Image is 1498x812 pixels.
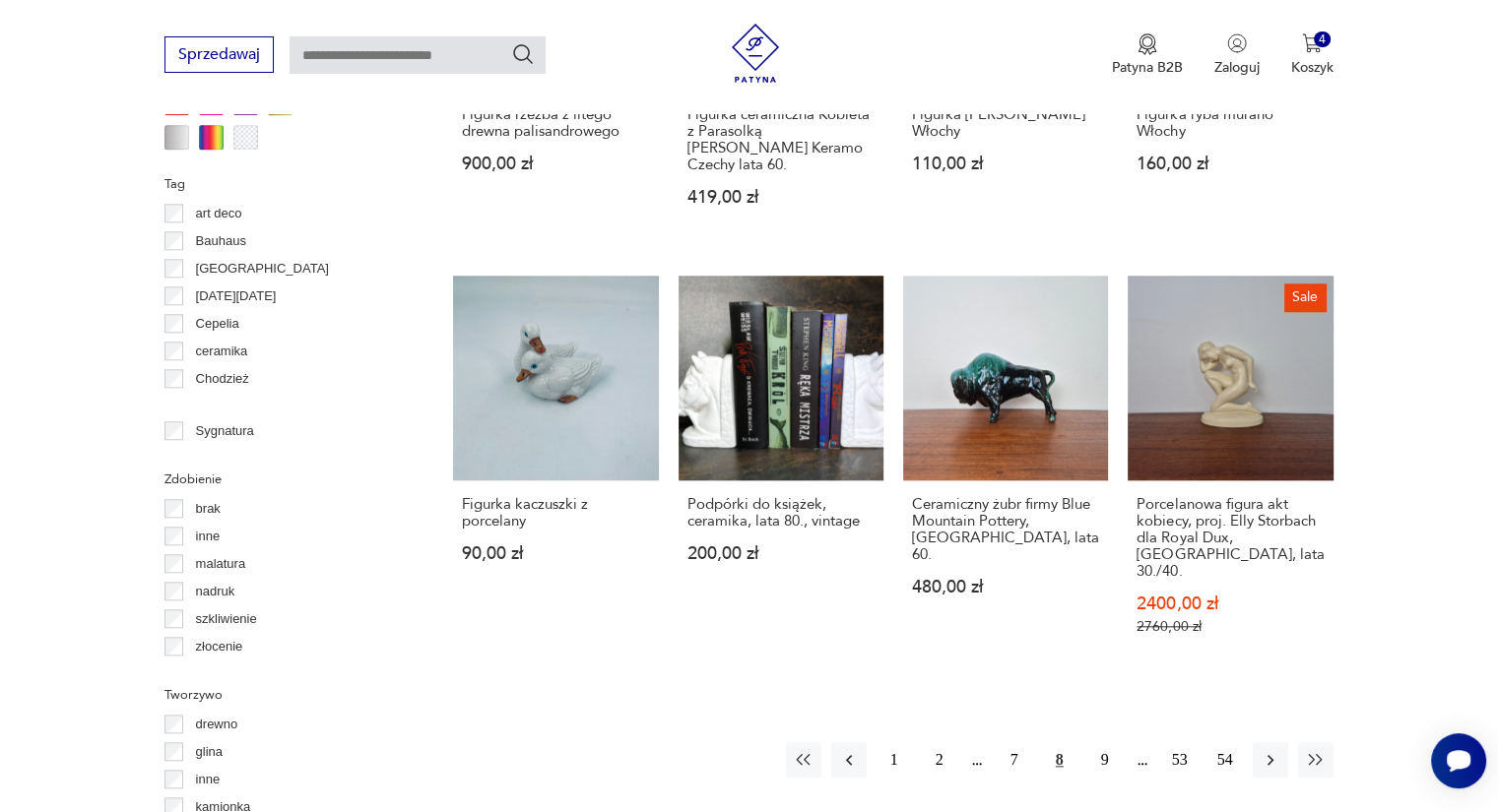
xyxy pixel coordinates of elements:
h3: Figurka kaczuszki z porcelany [462,496,649,530]
div: 4 [1314,31,1331,48]
p: brak [196,498,221,520]
button: Patyna B2B [1112,33,1183,77]
p: [GEOGRAPHIC_DATA] [196,258,329,280]
h3: Podpórki do książek, ceramika, lata 80., vintage [687,496,875,530]
p: 419,00 zł [687,189,875,206]
iframe: Smartsupp widget button [1431,733,1486,788]
button: 1 [877,742,912,778]
p: Cepelia [196,313,239,335]
button: 7 [997,742,1032,778]
button: Sprzedawaj [164,36,274,73]
p: Bauhaus [196,230,246,252]
h3: Figurka rzeźba z litego drewna palisandrowego [462,106,649,140]
button: 2 [922,742,957,778]
p: 2400,00 zł [1137,595,1324,612]
p: 2760,00 zł [1137,618,1324,635]
button: 4Koszyk [1291,33,1334,77]
button: Zaloguj [1214,33,1260,77]
p: Tworzywo [164,684,406,706]
img: Ikona medalu [1138,33,1157,55]
a: Figurka kaczuszki z porcelanyFigurka kaczuszki z porcelany90,00 zł [453,276,658,673]
p: złocenie [196,636,243,657]
p: ceramika [196,341,248,362]
button: 54 [1207,742,1243,778]
img: Patyna - sklep z meblami i dekoracjami vintage [726,24,785,83]
p: Ćmielów [196,396,245,417]
img: Ikona koszyka [1302,33,1322,53]
h3: Figurka ryba murano Włochy [1137,106,1324,140]
p: Sygnatura [196,420,254,442]
p: 480,00 zł [912,579,1099,595]
h3: Figurka ceramiczna Kobieta z Parasolką [PERSON_NAME] Keramo Czechy lata 60. [687,106,875,173]
a: Ikona medaluPatyna B2B [1112,33,1183,77]
p: Patyna B2B [1112,58,1183,77]
p: Koszyk [1291,58,1334,77]
p: 90,00 zł [462,545,649,562]
h3: Figurka [PERSON_NAME] Włochy [912,106,1099,140]
p: Zaloguj [1214,58,1260,77]
p: Tag [164,173,406,195]
p: Zdobienie [164,468,406,490]
h3: Ceramiczny żubr firmy Blue Mountain Pottery, [GEOGRAPHIC_DATA], lata 60. [912,496,1099,563]
p: szkliwienie [196,608,257,630]
p: [DATE][DATE] [196,285,277,307]
h3: Porcelanowa figura akt kobiecy, proj. Elly Storbach dla Royal Dux, [GEOGRAPHIC_DATA], lata 30./40. [1137,496,1324,580]
a: Ceramiczny żubr firmy Blue Mountain Pottery, Anglia, lata 60.Ceramiczny żubr firmy Blue Mountain ... [903,276,1108,673]
button: 9 [1087,742,1123,778]
p: Chodzież [196,368,249,390]
p: 200,00 zł [687,545,875,562]
button: 8 [1042,742,1077,778]
p: 110,00 zł [912,156,1099,172]
p: inne [196,769,221,790]
button: Szukaj [511,42,535,66]
p: malatura [196,553,246,575]
img: Ikonka użytkownika [1227,33,1247,53]
p: nadruk [196,581,235,602]
p: art deco [196,203,242,224]
p: inne [196,526,221,547]
a: Podpórki do książek, ceramika, lata 80., vintagePodpórki do książek, ceramika, lata 80., vintage2... [679,276,883,673]
a: SalePorcelanowa figura akt kobiecy, proj. Elly Storbach dla Royal Dux, Czechosłowacja, lata 30./4... [1128,276,1333,673]
p: 900,00 zł [462,156,649,172]
p: glina [196,741,223,763]
button: 53 [1162,742,1198,778]
p: drewno [196,714,238,735]
p: 160,00 zł [1137,156,1324,172]
a: Sprzedawaj [164,49,274,63]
